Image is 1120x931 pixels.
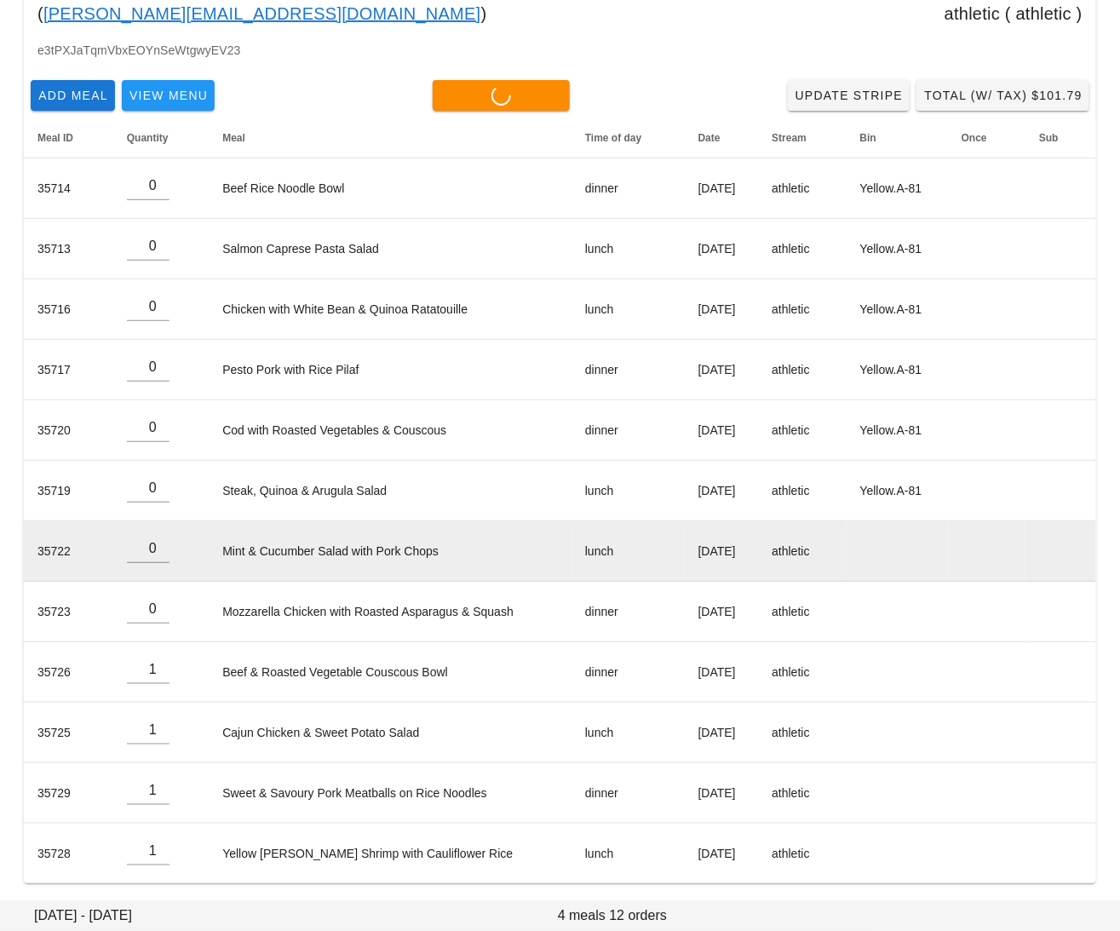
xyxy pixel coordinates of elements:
[24,41,1096,73] div: e3tPXJaTqmVbxEOYnSeWtgwyEV23
[788,80,910,111] a: Update Stripe
[847,219,948,279] td: Yellow.A-81
[122,80,215,111] button: View Menu
[209,703,571,763] td: Cajun Chicken & Sweet Potato Salad
[24,340,113,400] td: 35717
[209,824,571,883] td: Yellow [PERSON_NAME] Shrimp with Cauliflower Rice
[571,340,685,400] td: dinner
[209,219,571,279] td: Salmon Caprese Pasta Salad
[685,219,759,279] td: [DATE]
[916,80,1089,111] button: Total (w/ Tax) $101.79
[685,461,759,521] td: [DATE]
[571,219,685,279] td: lunch
[37,132,73,144] span: Meal ID
[571,118,685,158] th: Time of day: Not sorted. Activate to sort ascending.
[1025,118,1096,158] th: Sub: Not sorted. Activate to sort ascending.
[571,703,685,763] td: lunch
[923,89,1083,102] span: Total (w/ Tax) $101.79
[209,340,571,400] td: Pesto Pork with Rice Pilaf
[571,400,685,461] td: dinner
[209,118,571,158] th: Meal: Not sorted. Activate to sort ascending.
[758,824,846,883] td: athletic
[31,80,115,111] button: Add Meal
[758,279,846,340] td: athletic
[585,132,641,144] span: Time of day
[24,461,113,521] td: 35719
[571,763,685,824] td: dinner
[758,461,846,521] td: athletic
[962,132,987,144] span: Once
[209,763,571,824] td: Sweet & Savoury Pork Meatballs on Rice Noodles
[685,158,759,219] td: [DATE]
[685,118,759,158] th: Date: Not sorted. Activate to sort ascending.
[129,89,208,102] span: View Menu
[758,118,846,158] th: Stream: Not sorted. Activate to sort ascending.
[847,158,948,219] td: Yellow.A-81
[685,279,759,340] td: [DATE]
[1039,132,1059,144] span: Sub
[772,132,807,144] span: Stream
[209,582,571,642] td: Mozzarella Chicken with Roasted Asparagus & Squash
[860,132,876,144] span: Bin
[847,400,948,461] td: Yellow.A-81
[758,400,846,461] td: athletic
[948,118,1025,158] th: Once: Not sorted. Activate to sort ascending.
[758,642,846,703] td: athletic
[24,703,113,763] td: 35725
[209,158,571,219] td: Beef Rice Noodle Bowl
[24,219,113,279] td: 35713
[758,703,846,763] td: athletic
[24,642,113,703] td: 35726
[209,521,571,582] td: Mint & Cucumber Salad with Pork Chops
[847,118,948,158] th: Bin: Not sorted. Activate to sort ascending.
[758,763,846,824] td: athletic
[571,642,685,703] td: dinner
[37,89,108,102] span: Add Meal
[698,132,721,144] span: Date
[571,158,685,219] td: dinner
[847,340,948,400] td: Yellow.A-81
[847,461,948,521] td: Yellow.A-81
[571,279,685,340] td: lunch
[571,461,685,521] td: lunch
[685,521,759,582] td: [DATE]
[758,521,846,582] td: athletic
[209,400,571,461] td: Cod with Roasted Vegetables & Couscous
[127,132,169,144] span: Quantity
[571,582,685,642] td: dinner
[209,642,571,703] td: Beef & Roasted Vegetable Couscous Bowl
[685,340,759,400] td: [DATE]
[24,158,113,219] td: 35714
[758,582,846,642] td: athletic
[685,763,759,824] td: [DATE]
[24,400,113,461] td: 35720
[571,521,685,582] td: lunch
[758,158,846,219] td: athletic
[209,279,571,340] td: Chicken with White Bean & Quinoa Ratatouille
[24,582,113,642] td: 35723
[685,642,759,703] td: [DATE]
[758,219,846,279] td: athletic
[24,763,113,824] td: 35729
[209,461,571,521] td: Steak, Quinoa & Arugula Salad
[24,118,113,158] th: Meal ID: Not sorted. Activate to sort ascending.
[571,824,685,883] td: lunch
[685,400,759,461] td: [DATE]
[24,521,113,582] td: 35722
[847,279,948,340] td: Yellow.A-81
[685,824,759,883] td: [DATE]
[795,89,904,102] span: Update Stripe
[685,582,759,642] td: [DATE]
[113,118,209,158] th: Quantity: Not sorted. Activate to sort ascending.
[24,824,113,883] td: 35728
[685,703,759,763] td: [DATE]
[758,340,846,400] td: athletic
[222,132,245,144] span: Meal
[24,279,113,340] td: 35716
